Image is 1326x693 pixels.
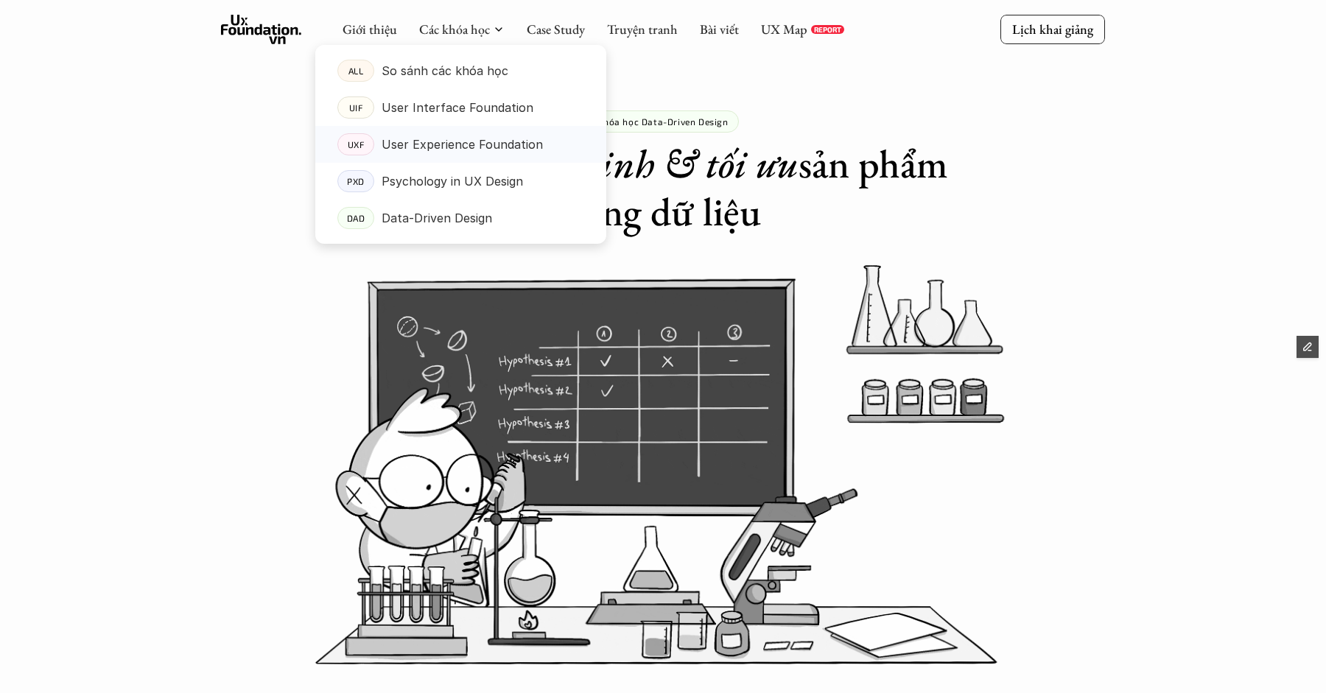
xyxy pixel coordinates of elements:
a: DADData-Driven Design [315,200,606,236]
p: Khóa học Data-Driven Design [597,116,728,127]
a: UXFUser Experience Foundation [315,126,606,163]
a: Các khóa học [419,21,490,38]
p: Psychology in UX Design [382,170,523,192]
a: UX Map [761,21,807,38]
a: PXDPsychology in UX Design [315,163,606,200]
p: User Interface Foundation [382,96,533,119]
a: Lịch khai giảng [1000,15,1105,43]
a: Truyện tranh [607,21,678,38]
p: ALL [348,66,364,76]
a: Bài viết [700,21,739,38]
p: DAD [347,213,365,223]
a: ALLSo sánh các khóa học [315,52,606,89]
p: User Experience Foundation [382,133,543,155]
p: REPORT [814,25,841,34]
button: Edit Framer Content [1297,336,1319,358]
a: Case Study [527,21,585,38]
p: Lịch khai giảng [1012,21,1093,38]
h1: Đưa ra sản phẩm bằng dữ liệu [368,140,958,236]
p: PXD [347,176,365,186]
p: So sánh các khóa học [382,60,508,82]
em: quyết định & tối ưu [487,138,799,189]
p: UIF [349,102,363,113]
p: Data-Driven Design [382,207,492,229]
p: UXF [348,139,365,149]
a: UIFUser Interface Foundation [315,89,606,126]
a: Giới thiệu [343,21,397,38]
